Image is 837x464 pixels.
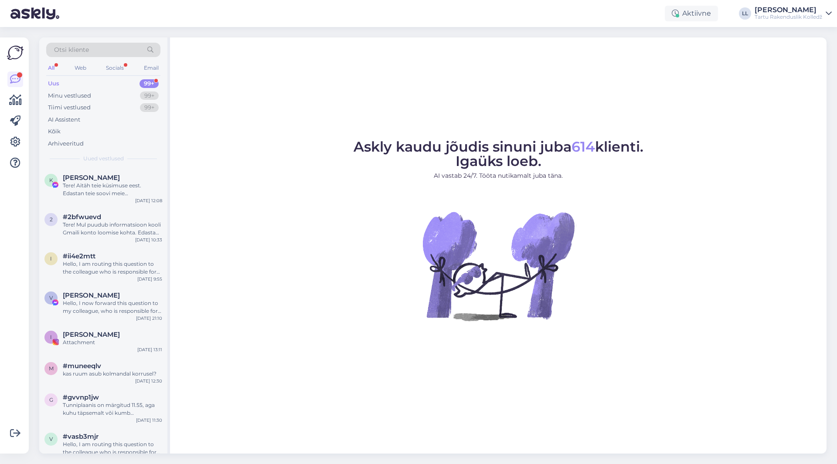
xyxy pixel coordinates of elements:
[63,433,99,440] span: #vasb3mjr
[136,417,162,423] div: [DATE] 11:30
[63,260,162,276] div: Hello, I am routing this question to the colleague who is responsible for this topic. The reply m...
[139,79,159,88] div: 99+
[49,365,54,372] span: m
[63,331,120,339] span: Ismail Mirzojev
[135,237,162,243] div: [DATE] 10:33
[48,115,80,124] div: AI Assistent
[48,127,61,136] div: Kõik
[50,216,53,223] span: 2
[49,436,53,442] span: v
[7,44,24,61] img: Askly Logo
[135,197,162,204] div: [DATE] 12:08
[49,396,53,403] span: g
[63,393,99,401] span: #gvvnp1jw
[755,7,832,20] a: [PERSON_NAME]Tartu Rakenduslik Kolledž
[49,295,53,301] span: V
[63,291,120,299] span: Vanessa Klimova
[48,79,59,88] div: Uus
[63,339,162,346] div: Attachment
[50,334,52,340] span: I
[49,177,53,183] span: K
[137,346,162,353] div: [DATE] 13:11
[63,174,120,182] span: Kerttu Kerttu
[572,138,595,155] span: 614
[140,91,159,100] div: 99+
[63,401,162,417] div: Tunniplaanis on märgitud 11.55, aga kuhu täpsemalt või kumb [PERSON_NAME] ei ole.
[83,155,124,163] span: Uued vestlused
[142,62,160,74] div: Email
[50,255,52,262] span: i
[739,7,751,20] div: LL
[63,213,101,221] span: #2bfwuevd
[48,91,91,100] div: Minu vestlused
[104,62,126,74] div: Socials
[73,62,88,74] div: Web
[63,440,162,456] div: Hello, I am routing this question to the colleague who is responsible for this topic. The reply m...
[135,378,162,384] div: [DATE] 12:30
[354,171,643,180] p: AI vastab 24/7. Tööta nutikamalt juba täna.
[63,362,101,370] span: #muneeqlv
[63,370,162,378] div: kas ruum asub kolmandal korrusel?
[63,221,162,237] div: Tere! Mul puudub informatsioon kooli Gmaili konto loomise kohta. Edastan Teie küsimuse kolleegile...
[140,103,159,112] div: 99+
[54,45,89,54] span: Otsi kliente
[63,252,95,260] span: #ii4e2mtt
[48,103,91,112] div: Tiimi vestlused
[137,276,162,282] div: [DATE] 9:55
[136,315,162,322] div: [DATE] 21:10
[63,182,162,197] div: Tere! Aitäh teie küsimuse eest. Edastan teie soovi meie klienditeenindajale, kes saab teid paremi...
[665,6,718,21] div: Aktiivne
[755,14,822,20] div: Tartu Rakenduslik Kolledž
[63,299,162,315] div: Hello, I now forward this question to my colleague, who is responsible for this. The reply will b...
[420,187,577,344] img: No Chat active
[755,7,822,14] div: [PERSON_NAME]
[46,62,56,74] div: All
[354,138,643,169] span: Askly kaudu jõudis sinuni juba klienti. Igaüks loeb.
[48,139,84,148] div: Arhiveeritud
